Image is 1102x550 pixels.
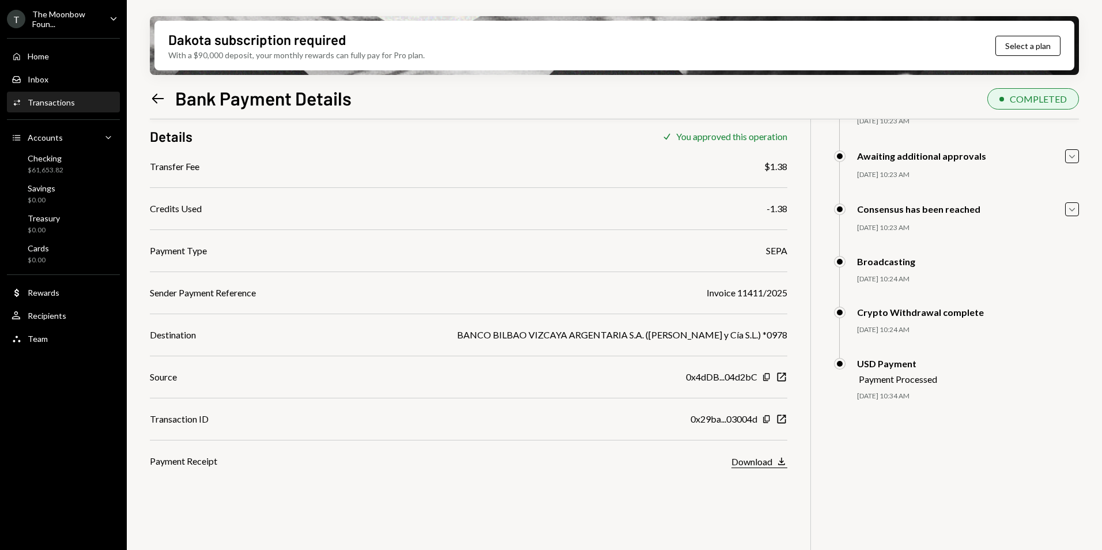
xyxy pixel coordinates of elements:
[731,456,772,467] div: Download
[764,160,787,174] div: $1.38
[857,325,1079,335] div: [DATE] 10:24 AM
[857,170,1079,180] div: [DATE] 10:23 AM
[28,153,63,163] div: Checking
[690,412,757,426] div: 0x29ba...03004d
[32,9,100,29] div: The Moonbow Foun...
[28,255,49,265] div: $0.00
[28,133,63,142] div: Accounts
[7,328,120,349] a: Team
[7,282,120,303] a: Rewards
[857,204,980,214] div: Consensus has been reached
[150,244,207,258] div: Payment Type
[857,150,986,161] div: Awaiting additional approvals
[857,256,915,267] div: Broadcasting
[28,288,59,297] div: Rewards
[150,454,217,468] div: Payment Receipt
[28,195,55,205] div: $0.00
[857,307,984,318] div: Crypto Withdrawal complete
[7,46,120,66] a: Home
[28,334,48,344] div: Team
[28,74,48,84] div: Inbox
[28,97,75,107] div: Transactions
[7,240,120,268] a: Cards$0.00
[150,202,202,216] div: Credits Used
[7,210,120,238] a: Treasury$0.00
[7,180,120,208] a: Savings$0.00
[731,455,787,468] button: Download
[457,328,787,342] div: BANCO BILBAO VIZCAYA ARGENTARIA S.A. ([PERSON_NAME] y Cía S.L.) *0978
[859,374,937,385] div: Payment Processed
[676,131,787,142] div: You approved this operation
[7,69,120,89] a: Inbox
[28,311,66,321] div: Recipients
[150,286,256,300] div: Sender Payment Reference
[766,244,787,258] div: SEPA
[857,391,1079,401] div: [DATE] 10:34 AM
[7,10,25,28] div: T
[150,328,196,342] div: Destination
[150,412,209,426] div: Transaction ID
[150,370,177,384] div: Source
[28,213,60,223] div: Treasury
[7,305,120,326] a: Recipients
[168,49,425,61] div: With a $90,000 deposit, your monthly rewards can fully pay for Pro plan.
[150,160,199,174] div: Transfer Fee
[28,183,55,193] div: Savings
[1010,93,1067,104] div: COMPLETED
[28,225,60,235] div: $0.00
[857,358,937,369] div: USD Payment
[28,243,49,253] div: Cards
[7,150,120,178] a: Checking$61,653.82
[686,370,757,384] div: 0x4dDB...04d2bC
[175,86,352,110] h1: Bank Payment Details
[168,30,346,49] div: Dakota subscription required
[7,92,120,112] a: Transactions
[7,127,120,148] a: Accounts
[995,36,1061,56] button: Select a plan
[28,51,49,61] div: Home
[857,116,1079,126] div: [DATE] 10:23 AM
[150,127,193,146] h3: Details
[767,202,787,216] div: -1.38
[28,165,63,175] div: $61,653.82
[857,223,1079,233] div: [DATE] 10:23 AM
[707,286,787,300] div: Invoice 11411/2025
[857,274,1079,284] div: [DATE] 10:24 AM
